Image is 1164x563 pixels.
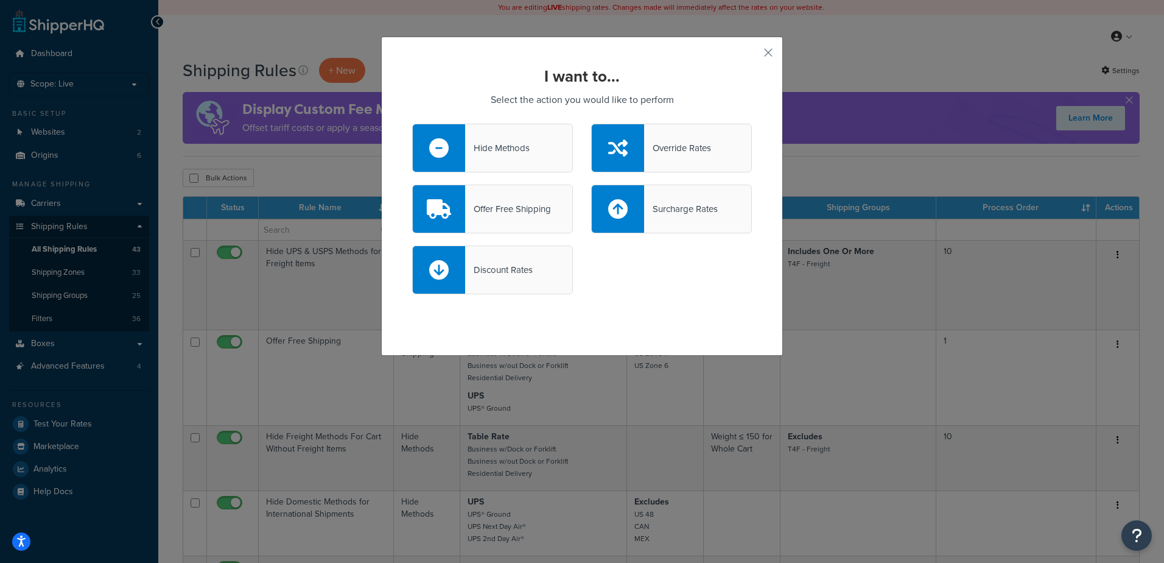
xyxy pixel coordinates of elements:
[644,140,711,157] div: Override Rates
[1121,520,1152,551] button: Open Resource Center
[465,200,551,218] div: Offer Free Shipping
[465,261,533,278] div: Discount Rates
[465,140,530,157] div: Hide Methods
[544,65,620,88] strong: I want to...
[412,91,752,108] p: Select the action you would like to perform
[644,200,718,218] div: Surcharge Rates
